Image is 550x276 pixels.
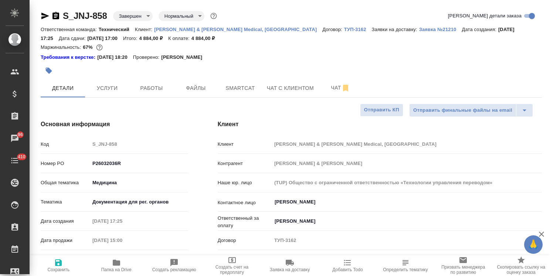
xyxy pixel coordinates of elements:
[134,84,169,93] span: Работы
[272,177,542,188] input: Пустое поле
[218,120,542,129] h4: Клиент
[41,218,90,225] p: Дата создания
[113,11,153,21] div: Завершен
[218,237,272,244] p: Договор
[95,43,104,52] button: 1338.48 RUB;
[524,235,543,254] button: 🙏
[123,36,139,41] p: Итого:
[2,151,28,170] a: 410
[154,27,322,32] p: [PERSON_NAME] & [PERSON_NAME] Medical, [GEOGRAPHIC_DATA]
[90,176,188,189] div: Медицина
[63,11,107,21] a: S_JNJ-858
[272,253,542,266] div: Проект по умолчанию (Договор "ТУП-3162", контрагент "[PERSON_NAME] & [PERSON_NAME]")
[41,11,50,20] button: Скопировать ссылку для ЯМессенджера
[30,255,87,276] button: Сохранить
[207,265,256,275] span: Создать счет на предоплату
[45,84,81,93] span: Детали
[364,106,399,114] span: Отправить КП
[2,129,28,148] a: 96
[218,215,272,229] p: Ответственный за оплату
[413,106,512,115] span: Отправить финальные файлы на email
[344,27,372,32] p: ТУП-3162
[41,237,90,244] p: Дата продажи
[462,27,498,32] p: Дата создания:
[41,179,90,186] p: Общая тематика
[439,265,488,275] span: Призвать менеджера по развитию
[332,267,363,272] span: Добавить Todo
[377,255,434,276] button: Определить тематику
[419,26,462,33] button: Заявка №21210
[87,255,145,276] button: Папка на Drive
[41,141,90,148] p: Код
[272,235,542,246] input: Пустое поле
[117,13,144,19] button: Завершен
[383,267,428,272] span: Определить тематику
[41,44,83,50] p: Маржинальность:
[360,104,403,117] button: Отправить КП
[272,158,542,169] input: Пустое поле
[538,221,539,222] button: Open
[162,13,196,19] button: Нормальный
[168,36,191,41] p: К оплате:
[218,141,272,148] p: Клиент
[13,131,27,138] span: 96
[272,139,542,149] input: Пустое поле
[538,201,539,203] button: Open
[90,139,188,149] input: Пустое поле
[133,54,162,61] p: Проверено:
[319,255,376,276] button: Добавить Todo
[203,255,261,276] button: Создать счет на предоплату
[97,54,133,61] p: [DATE] 18:20
[448,12,522,20] span: [PERSON_NAME] детали заказа
[218,199,272,206] p: Контактное лицо
[161,54,208,61] p: [PERSON_NAME]
[323,83,358,92] span: Чат
[51,11,60,20] button: Скопировать ссылку
[152,267,196,272] span: Создать рекламацию
[178,84,214,93] span: Файлы
[13,153,30,161] span: 410
[492,255,550,276] button: Скопировать ссылку на оценку заказа
[154,26,322,32] a: [PERSON_NAME] & [PERSON_NAME] Medical, [GEOGRAPHIC_DATA]
[409,104,533,117] div: split button
[218,179,272,186] p: Наше юр. лицо
[145,255,203,276] button: Создать рекламацию
[159,11,204,21] div: Завершен
[497,265,546,275] span: Скопировать ссылку на оценку заказа
[419,27,462,32] p: Заявка №21210
[135,27,154,32] p: Клиент:
[341,84,350,92] svg: Отписаться
[191,36,221,41] p: 4 884,00 ₽
[372,27,419,32] p: Заявки на доставку:
[90,158,188,169] input: ✎ Введи что-нибудь
[344,26,372,32] a: ТУП-3162
[139,36,168,41] p: 4 884,00 ₽
[83,44,94,50] p: 67%
[47,267,69,272] span: Сохранить
[267,84,314,93] span: Чат с клиентом
[527,237,540,252] span: 🙏
[90,196,188,208] div: Документация для рег. органов
[99,27,135,32] p: Технический
[434,255,492,276] button: Призвать менеджера по развитию
[41,54,97,61] a: Требования к верстке:
[41,198,90,206] p: Тематика
[41,63,57,79] button: Добавить тэг
[41,27,99,32] p: Ответственная команда:
[41,160,90,167] p: Номер PO
[90,216,155,226] input: Пустое поле
[101,267,132,272] span: Папка на Drive
[409,104,516,117] button: Отправить финальные файлы на email
[322,27,344,32] p: Договор:
[270,267,310,272] span: Заявка на доставку
[41,54,97,61] div: Нажми, чтобы открыть папку с инструкцией
[261,255,319,276] button: Заявка на доставку
[90,235,155,246] input: Пустое поле
[59,36,87,41] p: Дата сдачи:
[90,254,188,265] input: Пустое поле
[218,160,272,167] p: Контрагент
[41,120,188,129] h4: Основная информация
[223,84,258,93] span: Smartcat
[89,84,125,93] span: Услуги
[87,36,123,41] p: [DATE] 17:00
